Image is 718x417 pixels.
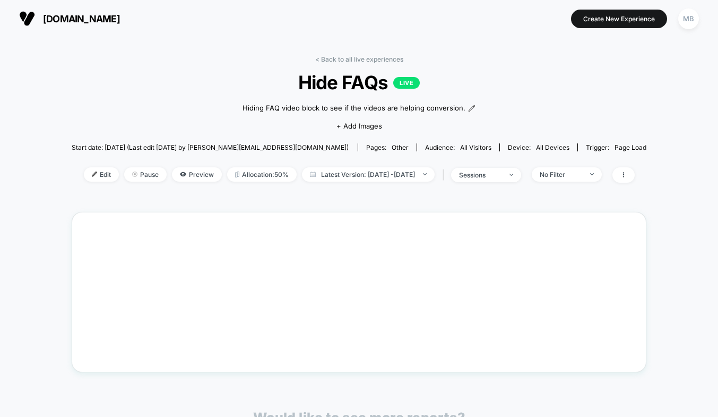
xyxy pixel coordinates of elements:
[590,173,594,175] img: end
[675,8,702,30] button: MB
[19,11,35,27] img: Visually logo
[302,167,435,182] span: Latest Version: [DATE] - [DATE]
[16,10,123,27] button: [DOMAIN_NAME]
[235,172,239,177] img: rebalance
[243,103,465,114] span: Hiding FAQ video block to see if the videos are helping conversion.
[423,173,427,175] img: end
[509,174,513,176] img: end
[336,122,382,130] span: + Add Images
[100,71,618,93] span: Hide FAQs
[132,172,137,177] img: end
[499,143,577,151] span: Device:
[92,172,97,177] img: edit
[72,143,349,151] span: Start date: [DATE] (Last edit [DATE] by [PERSON_NAME][EMAIL_ADDRESS][DOMAIN_NAME])
[366,143,409,151] div: Pages:
[310,172,316,177] img: calendar
[615,143,646,151] span: Page Load
[571,10,667,28] button: Create New Experience
[459,171,501,179] div: sessions
[227,167,297,182] span: Allocation: 50%
[315,55,403,63] a: < Back to all live experiences
[172,167,222,182] span: Preview
[536,143,569,151] span: all devices
[678,8,699,29] div: MB
[425,143,491,151] div: Audience:
[460,143,491,151] span: All Visitors
[392,143,409,151] span: other
[440,167,451,183] span: |
[124,167,167,182] span: Pause
[393,77,420,89] p: LIVE
[540,171,582,178] div: No Filter
[43,13,120,24] span: [DOMAIN_NAME]
[586,143,646,151] div: Trigger:
[84,167,119,182] span: Edit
